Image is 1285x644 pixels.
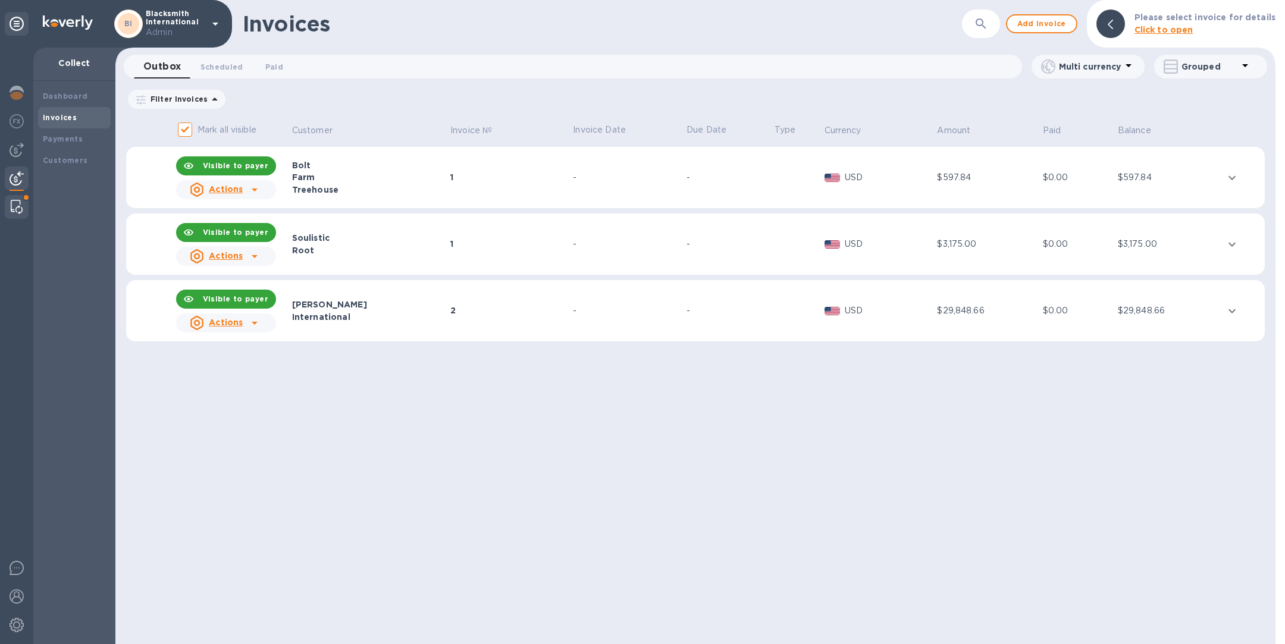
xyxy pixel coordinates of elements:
[1118,124,1167,137] span: Balance
[825,307,841,315] img: USD
[292,124,348,137] span: Customer
[1043,124,1077,137] span: Paid
[1118,124,1151,137] p: Balance
[1043,238,1114,250] div: $0.00
[845,171,933,184] p: USD
[265,61,283,73] span: Paid
[825,124,861,137] p: Currency
[687,124,770,136] p: Due Date
[292,184,447,196] div: Treehouse
[825,174,841,182] img: USD
[1181,61,1238,73] p: Grouped
[292,159,447,171] div: Bolt
[775,124,821,136] p: Type
[825,124,877,137] span: Currency
[937,124,986,137] span: Amount
[292,232,447,244] div: Soulistic
[200,61,243,73] span: Scheduled
[1059,61,1121,73] p: Multi currency
[10,114,24,128] img: Foreign exchange
[573,171,683,184] div: -
[1223,169,1241,187] button: expand row
[573,304,683,317] div: -
[1118,304,1220,317] div: $29,848.66
[937,304,1039,317] div: $29,848.66
[1118,238,1220,250] div: $3,175.00
[203,228,268,237] b: Visible to payer
[292,171,447,183] div: Farm
[450,304,569,316] div: 2
[203,294,268,303] b: Visible to payer
[209,318,243,327] u: Actions
[43,57,106,69] p: Collect
[1006,14,1077,33] button: Add invoice
[43,134,83,143] b: Payments
[124,19,133,28] b: BI
[1017,17,1067,31] span: Add invoice
[292,124,333,137] p: Customer
[209,184,243,194] u: Actions
[450,238,569,250] div: 1
[1134,12,1275,22] b: Please select invoice for details
[198,124,256,136] p: Mark all visible
[1043,124,1061,137] p: Paid
[1043,304,1114,317] div: $0.00
[292,244,447,256] div: Root
[43,92,88,100] b: Dashboard
[845,304,933,317] p: USD
[5,12,29,36] div: Unpin categories
[143,58,181,75] span: Outbox
[43,156,88,165] b: Customers
[937,238,1039,250] div: $3,175.00
[1223,302,1241,320] button: expand row
[937,124,970,137] p: Amount
[146,26,205,39] p: Admin
[203,161,268,170] b: Visible to payer
[687,304,770,317] div: -
[937,171,1039,184] div: $597.84
[43,15,93,30] img: Logo
[573,238,683,250] div: -
[243,11,330,36] h1: Invoices
[292,311,447,323] div: International
[825,240,841,249] img: USD
[573,124,683,136] p: Invoice Date
[43,113,77,122] b: Invoices
[146,10,205,39] p: Blacksmith International
[1118,171,1220,184] div: $597.84
[209,251,243,260] u: Actions
[292,299,447,310] div: [PERSON_NAME]
[845,238,933,250] p: USD
[450,124,507,137] span: Invoice №
[1223,235,1241,253] button: expand row
[146,94,208,104] p: Filter Invoices
[1043,171,1114,184] div: $0.00
[450,124,492,137] p: Invoice №
[1134,25,1193,34] b: Click to open
[687,171,770,184] div: -
[450,171,569,183] div: 1
[687,238,770,250] div: -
